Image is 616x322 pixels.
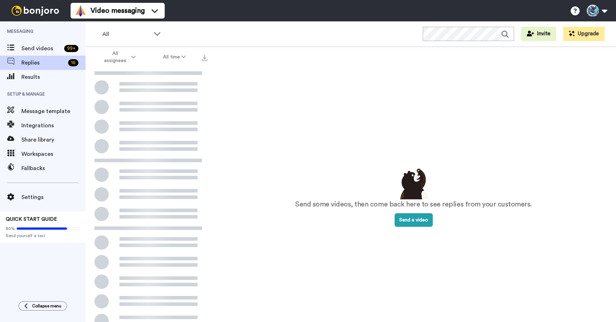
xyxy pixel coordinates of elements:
[21,164,86,173] span: Fallbacks
[19,301,67,311] button: Collapse menu
[21,121,86,130] span: Integrations
[202,55,207,61] img: export.svg
[91,6,145,16] span: Video messaging
[75,5,86,16] img: vm-color.svg
[6,233,80,239] span: Send yourself a test
[102,30,150,39] span: All
[32,303,61,309] span: Collapse menu
[521,27,556,41] button: Invite
[395,213,433,227] button: Send a video
[149,51,200,63] button: All time
[21,107,86,116] span: Message template
[101,50,130,64] span: All assignees
[87,47,149,67] button: All assignees
[68,59,78,66] div: 15
[295,199,532,210] p: Send some videos, then come back here to see replies from your customers.
[21,44,61,53] span: Send videos
[395,218,433,223] a: Send a video
[21,73,86,81] span: Results
[200,52,210,62] button: Export all results that match these filters now.
[21,150,86,158] span: Workspaces
[563,27,605,41] button: Upgrade
[6,226,15,231] span: 80%
[6,217,57,222] span: QUICK START GUIDE
[396,167,431,199] img: results-emptystates.png
[21,193,86,201] span: Settings
[9,6,62,16] img: bj-logo-header-white.svg
[21,58,65,67] span: Replies
[21,136,86,144] span: Share library
[64,45,78,52] div: 99 +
